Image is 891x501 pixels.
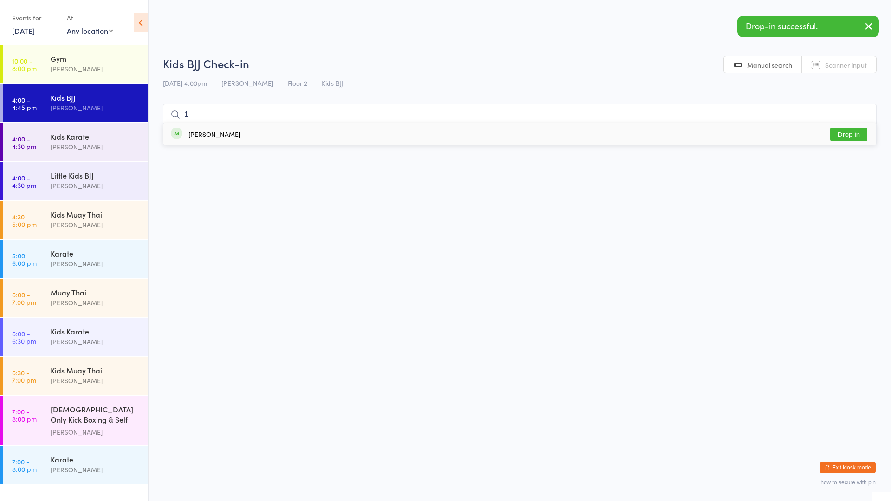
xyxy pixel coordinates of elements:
div: [PERSON_NAME] [51,427,140,437]
div: Kids Karate [51,131,140,141]
h2: Kids BJJ Check-in [163,56,877,71]
time: 6:30 - 7:00 pm [12,369,36,384]
div: [PERSON_NAME] [51,336,140,347]
div: Little Kids BJJ [51,170,140,180]
div: Kids Muay Thai [51,365,140,375]
div: [PERSON_NAME] [51,64,140,74]
time: 4:00 - 4:30 pm [12,174,36,189]
a: 6:00 -6:30 pmKids Karate[PERSON_NAME] [3,318,148,356]
time: 7:00 - 8:00 pm [12,458,37,473]
span: [PERSON_NAME] [221,78,273,88]
button: Drop in [830,128,867,141]
div: [PERSON_NAME] [51,180,140,191]
button: Exit kiosk mode [820,462,876,473]
a: 4:00 -4:30 pmKids Karate[PERSON_NAME] [3,123,148,161]
div: [PERSON_NAME] [51,141,140,152]
time: 4:00 - 4:45 pm [12,96,37,111]
div: Kids Karate [51,326,140,336]
a: 4:00 -4:30 pmLittle Kids BJJ[PERSON_NAME] [3,162,148,200]
time: 5:00 - 6:00 pm [12,252,37,267]
time: 6:00 - 6:30 pm [12,330,36,345]
a: 10:00 -8:00 pmGym[PERSON_NAME] [3,45,148,83]
span: Scanner input [825,60,867,70]
div: At [67,10,113,26]
div: [PERSON_NAME] [51,258,140,269]
div: Drop-in successful. [737,16,879,37]
a: 4:00 -4:45 pmKids BJJ[PERSON_NAME] [3,84,148,122]
div: Kids Muay Thai [51,209,140,219]
div: [PERSON_NAME] [51,297,140,308]
span: [DATE] 4:00pm [163,78,207,88]
a: 4:30 -5:00 pmKids Muay Thai[PERSON_NAME] [3,201,148,239]
div: Karate [51,248,140,258]
time: 4:30 - 5:00 pm [12,213,37,228]
span: Manual search [747,60,792,70]
button: how to secure with pin [820,479,876,486]
a: 5:00 -6:00 pmKarate[PERSON_NAME] [3,240,148,278]
div: [PERSON_NAME] [51,103,140,113]
time: 10:00 - 8:00 pm [12,57,37,72]
a: 6:00 -7:00 pmMuay Thai[PERSON_NAME] [3,279,148,317]
div: Gym [51,53,140,64]
div: Karate [51,454,140,464]
time: 4:00 - 4:30 pm [12,135,36,150]
span: Floor 2 [288,78,307,88]
a: 7:00 -8:00 pmKarate[PERSON_NAME] [3,446,148,484]
div: Muay Thai [51,287,140,297]
time: 6:00 - 7:00 pm [12,291,36,306]
div: [PERSON_NAME] [51,375,140,386]
time: 7:00 - 8:00 pm [12,408,37,423]
div: Any location [67,26,113,36]
a: [DATE] [12,26,35,36]
div: Kids BJJ [51,92,140,103]
div: Events for [12,10,58,26]
div: [DEMOGRAPHIC_DATA] Only Kick Boxing & Self Defence [51,404,140,427]
div: [PERSON_NAME] [51,464,140,475]
div: [PERSON_NAME] [51,219,140,230]
a: 7:00 -8:00 pm[DEMOGRAPHIC_DATA] Only Kick Boxing & Self Defence[PERSON_NAME] [3,396,148,445]
span: Kids BJJ [322,78,343,88]
input: Search [163,104,877,125]
div: [PERSON_NAME] [188,130,240,138]
a: 6:30 -7:00 pmKids Muay Thai[PERSON_NAME] [3,357,148,395]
